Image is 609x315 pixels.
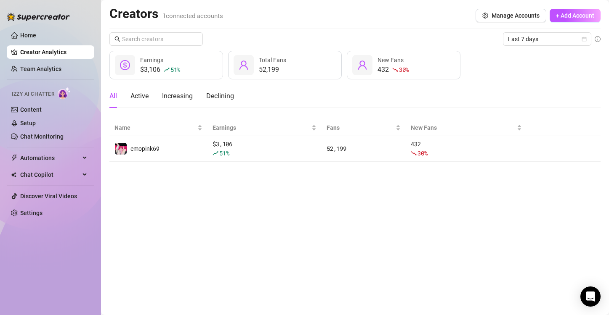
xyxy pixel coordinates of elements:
span: Total Fans [259,57,286,63]
div: $3,106 [140,65,180,75]
span: search [114,36,120,42]
a: Content [20,106,42,113]
th: Fans [322,120,406,136]
div: $ 3,106 [213,139,316,158]
a: Discover Viral Videos [20,193,77,199]
span: 1 connected accounts [162,12,223,20]
span: 51 % [170,66,180,73]
a: Settings [20,210,43,216]
span: user [357,60,367,70]
span: Izzy AI Chatter [12,90,54,98]
span: calendar [582,37,587,42]
div: Declining [206,91,234,101]
span: Name [114,123,196,132]
span: Manage Accounts [492,12,540,19]
button: Manage Accounts [476,9,546,22]
h2: Creators [109,6,223,22]
span: Earnings [213,123,310,132]
span: rise [213,150,218,156]
a: Chat Monitoring [20,133,64,140]
div: Active [130,91,149,101]
a: Creator Analytics [20,45,88,59]
span: thunderbolt [11,155,18,161]
span: setting [482,13,488,18]
span: New Fans [411,123,515,132]
span: Earnings [140,57,163,63]
button: + Add Account [550,9,601,22]
span: rise [164,67,170,73]
span: 30 % [399,66,409,73]
th: Earnings [207,120,322,136]
div: All [109,91,117,101]
span: dollar-circle [120,60,130,70]
span: fall [392,67,398,73]
span: user [239,60,249,70]
div: Open Intercom Messenger [580,286,601,307]
img: logo-BBDzfeDw.svg [7,13,70,21]
div: Increasing [162,91,193,101]
a: Team Analytics [20,66,61,72]
div: 52,199 [259,65,286,75]
span: Automations [20,151,80,165]
span: 30 % [418,149,427,157]
th: Name [109,120,207,136]
span: 51 % [219,149,229,157]
div: 432 [411,139,522,158]
div: 432 [378,65,409,75]
a: Home [20,32,36,39]
span: New Fans [378,57,404,63]
img: Chat Copilot [11,172,16,178]
th: New Fans [406,120,527,136]
div: 52,199 [327,144,401,153]
img: emopink69 [115,143,127,155]
span: emopink69 [130,145,160,152]
input: Search creators [122,34,191,44]
span: info-circle [595,36,601,42]
a: Setup [20,120,36,126]
span: + Add Account [556,12,594,19]
span: Last 7 days [508,33,586,45]
img: AI Chatter [58,87,71,99]
span: Fans [327,123,394,132]
span: Chat Copilot [20,168,80,181]
span: fall [411,150,417,156]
